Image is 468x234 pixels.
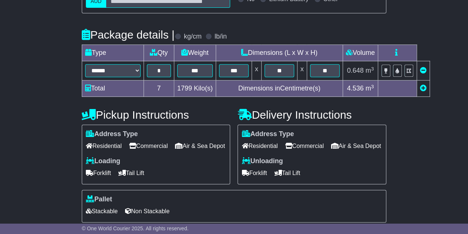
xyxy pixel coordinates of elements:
[184,33,202,41] label: kg/cm
[366,67,374,74] span: m
[242,157,283,165] label: Unloading
[118,167,144,179] span: Tail Lift
[125,205,169,217] span: Non Stackable
[343,45,378,61] td: Volume
[242,167,267,179] span: Forklift
[242,140,277,152] span: Residential
[175,140,225,152] span: Air & Sea Depot
[216,80,343,97] td: Dimensions in Centimetre(s)
[129,140,168,152] span: Commercial
[144,45,174,61] td: Qty
[252,61,261,80] td: x
[347,67,364,74] span: 0.648
[174,80,216,97] td: Kilo(s)
[371,84,374,89] sup: 3
[86,130,138,138] label: Address Type
[82,109,230,121] h4: Pickup Instructions
[420,67,427,74] a: Remove this item
[215,33,227,41] label: lb/in
[238,109,386,121] h4: Delivery Instructions
[82,80,144,97] td: Total
[144,80,174,97] td: 7
[82,225,189,231] span: © One World Courier 2025. All rights reserved.
[274,167,300,179] span: Tail Lift
[86,140,122,152] span: Residential
[366,85,374,92] span: m
[174,45,216,61] td: Weight
[82,45,144,61] td: Type
[242,130,294,138] label: Address Type
[420,85,427,92] a: Add new item
[371,66,374,72] sup: 3
[331,140,381,152] span: Air & Sea Depot
[216,45,343,61] td: Dimensions (L x W x H)
[297,61,307,80] td: x
[86,195,112,204] label: Pallet
[285,140,324,152] span: Commercial
[347,85,364,92] span: 4.536
[86,157,120,165] label: Loading
[177,85,192,92] span: 1799
[86,205,118,217] span: Stackable
[86,167,111,179] span: Forklift
[82,29,175,41] h4: Package details |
